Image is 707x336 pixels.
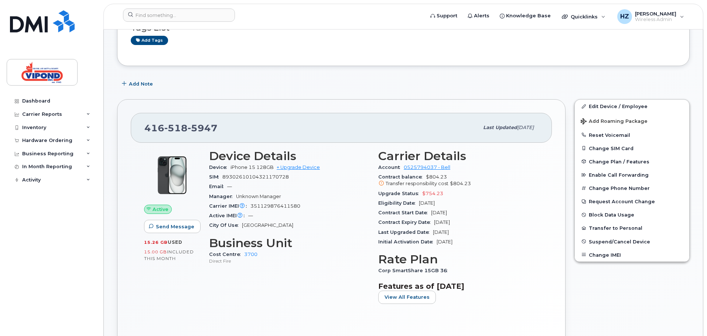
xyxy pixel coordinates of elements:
a: 0525794037 - Bell [404,164,450,170]
span: 351129876411580 [250,203,300,209]
span: Active IMEI [209,213,248,218]
span: Cost Centre [209,252,244,257]
h3: Features as of [DATE] [378,282,539,291]
span: SIM [209,174,222,180]
span: $754.23 [422,191,443,196]
span: HZ [620,12,629,21]
span: City Of Use [209,222,242,228]
span: Contract balance [378,174,426,180]
span: View All Features [385,294,430,301]
span: 89302610104321170728 [222,174,289,180]
span: Corp SmartShare 15GB 36 [378,268,451,273]
span: Contract Expiry Date [378,219,434,225]
span: Last Upgraded Date [378,229,433,235]
button: Transfer to Personal [575,221,689,235]
span: [DATE] [431,210,447,215]
span: [DATE] [433,229,449,235]
a: + Upgrade Device [277,164,320,170]
span: Account [378,164,404,170]
span: Initial Activation Date [378,239,437,245]
a: Knowledge Base [495,8,556,23]
button: Request Account Change [575,195,689,208]
span: Change Plan / Features [589,159,649,164]
button: Add Note [117,77,159,90]
a: Edit Device / Employee [575,100,689,113]
span: [PERSON_NAME] [635,11,676,17]
span: Add Note [129,80,153,87]
span: Suspend/Cancel Device [589,239,650,244]
span: [DATE] [434,219,450,225]
span: [DATE] [517,125,534,130]
button: View All Features [378,291,436,304]
span: Support [437,12,457,20]
h3: Device Details [209,149,369,163]
h3: Carrier Details [378,149,539,163]
span: Quicklinks [571,14,598,20]
span: 518 [164,122,188,134]
span: 416 [144,122,218,134]
span: Unknown Manager [236,194,281,199]
span: — [248,213,253,218]
div: Quicklinks [557,9,611,24]
span: — [227,184,232,189]
span: Last updated [483,125,517,130]
span: 15.26 GB [144,240,168,245]
span: [DATE] [419,200,435,206]
span: [GEOGRAPHIC_DATA] [242,222,293,228]
span: $804.23 [378,174,539,187]
span: used [168,239,182,245]
span: Upgrade Status [378,191,422,196]
div: Hisban Zaidi [612,9,689,24]
button: Change SIM Card [575,142,689,155]
button: Change Plan / Features [575,155,689,168]
button: Change IMEI [575,248,689,261]
input: Find something... [123,8,235,22]
span: Device [209,164,230,170]
span: 15.00 GB [144,249,167,254]
p: Direct Fire [209,258,369,264]
span: $804.23 [450,181,471,186]
span: Carrier IMEI [209,203,250,209]
span: Wireless Admin [635,17,676,22]
a: Support [425,8,462,23]
span: Send Message [156,223,194,230]
span: Contract Start Date [378,210,431,215]
button: Change Phone Number [575,181,689,195]
span: included this month [144,249,194,261]
span: Email [209,184,227,189]
button: Enable Call Forwarding [575,168,689,181]
button: Suspend/Cancel Device [575,235,689,248]
span: Active [153,206,168,213]
span: Add Roaming Package [581,118,648,125]
a: Alerts [462,8,495,23]
img: iPhone_15_Black.png [150,153,194,197]
h3: Tags List [131,23,676,32]
span: Knowledge Base [506,12,551,20]
span: Transfer responsibility cost [386,181,448,186]
a: 3700 [244,252,257,257]
span: Enable Call Forwarding [589,172,649,178]
span: iPhone 15 128GB [230,164,274,170]
button: Send Message [144,220,201,233]
button: Reset Voicemail [575,128,689,142]
button: Add Roaming Package [575,113,689,128]
span: [DATE] [437,239,452,245]
span: Manager [209,194,236,199]
span: Eligibility Date [378,200,419,206]
h3: Business Unit [209,236,369,250]
button: Block Data Usage [575,208,689,221]
span: 5947 [188,122,218,134]
a: Add tags [131,36,168,45]
span: Alerts [474,12,489,20]
h3: Rate Plan [378,253,539,266]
